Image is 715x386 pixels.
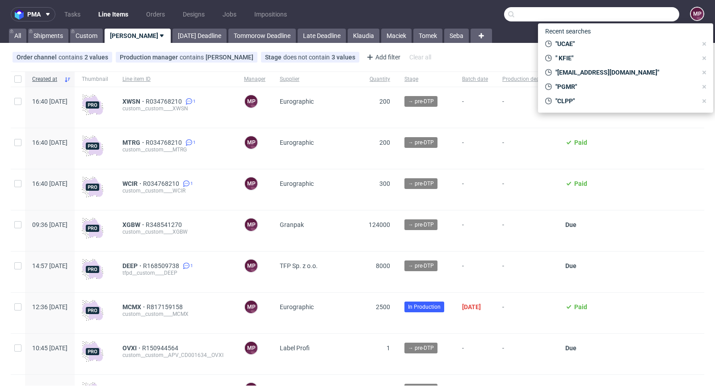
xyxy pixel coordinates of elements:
[408,97,434,105] span: → pre-DTP
[552,54,697,63] span: " KFIE"
[93,7,134,21] a: Line Items
[122,146,230,153] div: custom__custom____MTRG
[15,9,27,20] img: logo
[181,180,193,187] a: 1
[552,82,697,91] span: "PGMR"
[122,262,143,269] a: DEEP
[105,29,171,43] a: [PERSON_NAME]
[280,344,310,352] span: Label Profi
[502,98,551,117] span: -
[462,76,488,83] span: Batch date
[574,180,587,187] span: Paid
[32,139,67,146] span: 16:40 [DATE]
[193,139,196,146] span: 1
[462,221,488,240] span: -
[27,11,41,17] span: pma
[32,76,60,83] span: Created at
[404,76,448,83] span: Stage
[502,221,551,240] span: -
[143,180,181,187] a: R034768210
[228,29,296,43] a: Tommorow Deadline
[376,303,390,310] span: 2500
[369,221,390,228] span: 124000
[376,262,390,269] span: 8000
[408,221,434,229] span: → pre-DTP
[122,187,230,194] div: custom__custom____WCIR
[280,76,354,83] span: Supplier
[143,262,181,269] a: R168509738
[32,303,67,310] span: 12:36 [DATE]
[122,139,146,146] span: MTRG
[502,344,551,364] span: -
[462,303,481,310] span: [DATE]
[552,39,697,48] span: "UCAE"
[565,344,576,352] span: Due
[552,68,697,77] span: "[EMAIL_ADDRESS][DOMAIN_NAME]"
[379,139,390,146] span: 200
[574,139,587,146] span: Paid
[122,180,143,187] span: WCIR
[565,221,576,228] span: Due
[413,29,442,43] a: Tomek
[283,54,332,61] span: does not contain
[122,344,142,352] a: OVXI
[146,221,184,228] a: R348541270
[193,98,196,105] span: 1
[298,29,346,43] a: Late Deadline
[82,341,103,362] img: pro-icon.017ec5509f39f3e742e3.png
[190,262,193,269] span: 1
[122,105,230,112] div: custom__custom____XWSN
[502,76,551,83] span: Production deadline
[177,7,210,21] a: Designs
[82,94,103,116] img: pro-icon.017ec5509f39f3e742e3.png
[280,262,318,269] span: TFP Sp. z o.o.
[462,262,488,281] span: -
[245,136,257,149] figcaption: MP
[379,98,390,105] span: 200
[32,262,67,269] span: 14:57 [DATE]
[142,344,180,352] span: R150944564
[32,344,67,352] span: 10:45 [DATE]
[408,51,433,63] div: Clear all
[387,344,390,352] span: 1
[280,221,304,228] span: Granpak
[172,29,227,43] a: [DATE] Deadline
[502,262,551,281] span: -
[122,303,147,310] span: MCMX
[84,54,108,61] div: 2 values
[244,76,265,83] span: Manager
[408,344,434,352] span: → pre-DTP
[245,301,257,313] figcaption: MP
[82,300,103,321] img: pro-icon.017ec5509f39f3e742e3.png
[462,98,488,117] span: -
[146,98,184,105] a: R034768210
[82,176,103,198] img: pro-icon.017ec5509f39f3e742e3.png
[190,180,193,187] span: 1
[141,7,170,21] a: Orders
[408,262,434,270] span: → pre-DTP
[122,269,230,277] div: tfpd__custom____DEEP
[245,342,257,354] figcaption: MP
[122,98,146,105] a: XWSN
[146,139,184,146] a: R034768210
[59,7,86,21] a: Tasks
[32,180,67,187] span: 16:40 [DATE]
[122,76,230,83] span: Line item ID
[120,54,180,61] span: Production manager
[32,98,67,105] span: 16:40 [DATE]
[552,96,697,105] span: "CLPP"
[502,303,551,323] span: -
[280,139,314,146] span: Eurographic
[147,303,185,310] a: R817159158
[502,139,551,158] span: -
[280,98,314,105] span: Eurographic
[206,54,253,61] div: [PERSON_NAME]
[82,76,108,83] span: Thumbnail
[28,29,68,43] a: Shipments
